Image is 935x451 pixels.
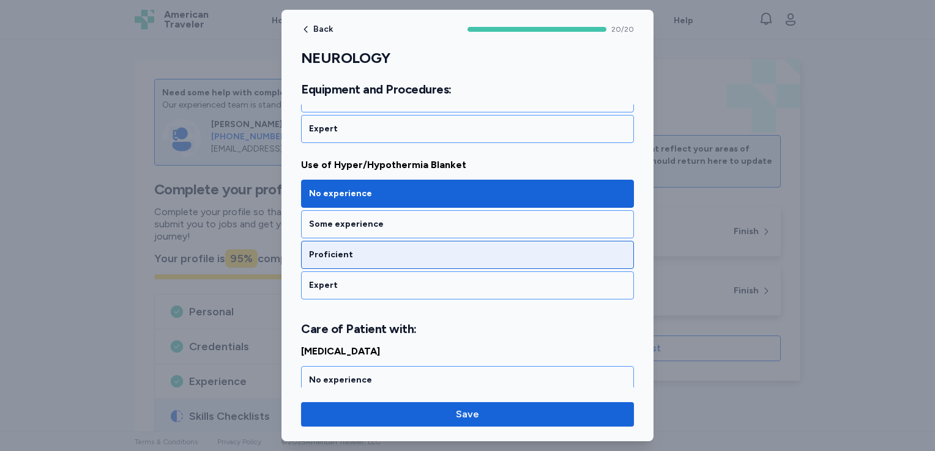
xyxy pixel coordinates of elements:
[309,188,626,200] div: No experience
[309,249,626,261] div: Proficient
[313,25,333,34] span: Back
[301,402,634,427] button: Save
[456,407,479,422] span: Save
[301,344,634,359] span: [MEDICAL_DATA]
[611,24,634,34] span: 20 / 20
[301,49,634,67] h1: NEUROLOGY
[301,82,634,97] h2: Equipment and Procedures:
[309,218,626,230] div: Some experience
[309,374,626,386] div: No experience
[309,279,626,291] div: Expert
[309,123,626,135] div: Expert
[301,24,333,34] button: Back
[301,158,634,172] span: Use of Hyper/Hypothermia Blanket
[301,321,634,337] h2: Care of Patient with:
